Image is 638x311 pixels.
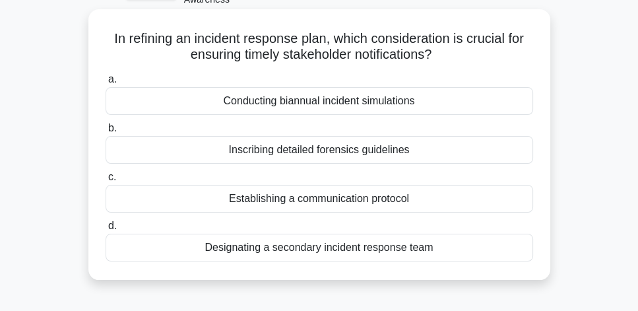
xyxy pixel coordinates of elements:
[106,234,533,261] div: Designating a secondary incident response team
[106,185,533,213] div: Establishing a communication protocol
[104,30,534,63] h5: In refining an incident response plan, which consideration is crucial for ensuring timely stakeho...
[108,220,117,231] span: d.
[108,122,117,133] span: b.
[108,73,117,85] span: a.
[106,87,533,115] div: Conducting biannual incident simulations
[106,136,533,164] div: Inscribing detailed forensics guidelines
[108,171,116,182] span: c.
